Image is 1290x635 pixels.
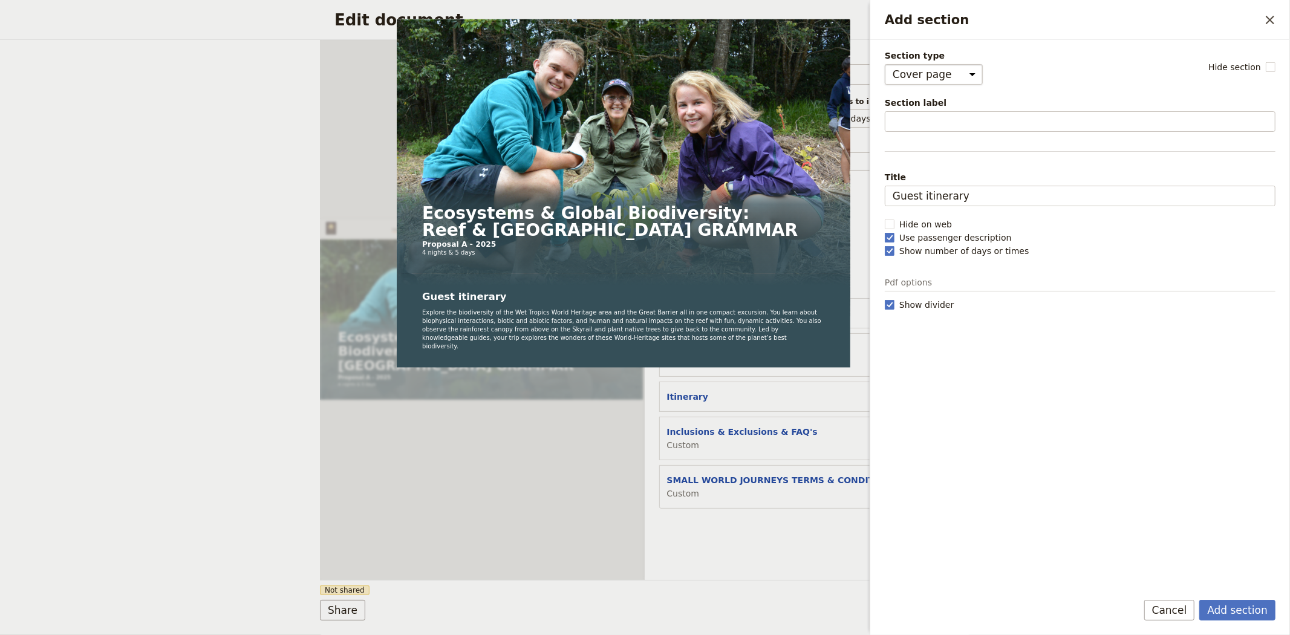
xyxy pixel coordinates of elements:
span: Section label [885,97,1275,109]
span: Hide on web [899,218,952,230]
input: Section label [885,111,1275,132]
h2: Edit document [334,11,937,29]
h2: Add section [885,11,1260,29]
span: Not shared [320,585,370,595]
select: Section type [885,64,983,85]
a: SMALL WORLD JOURNEYS TERMS & CONDITIONS [469,16,676,32]
button: Days to include​Clear input [838,112,871,125]
a: Overview [231,16,271,32]
span: Show divider [899,299,954,311]
span: Hide section [1208,61,1261,73]
span: Custom [667,487,898,500]
h1: Ecosystems & Global Biodiversity: Reef & [GEOGRAPHIC_DATA] GRAMMAR [44,267,731,368]
a: Cover page [173,16,221,32]
button: Close drawer [1260,10,1280,30]
p: Proposal A - 2025 [44,371,731,389]
a: groups@smallworldjourneys.com.au [721,14,741,34]
img: Small World Journeys logo [15,7,151,37]
span: 4 nights & 5 days [44,389,134,403]
button: 07 4054 6693 [698,14,718,34]
span: Title [885,171,1275,183]
button: Add section [1199,600,1275,620]
button: Cancel [1144,600,1195,620]
button: SMALL WORLD JOURNEYS TERMS & CONDITIONS [667,474,898,486]
input: Title [885,186,1275,206]
a: Itinerary [281,16,316,32]
span: Show number of days or times [899,245,1029,257]
span: Use passenger description [899,232,1012,244]
p: Pdf options [885,276,1275,291]
button: Share [320,600,365,620]
a: Inclusions & Exclusions & FAQ's [326,16,460,32]
span: Section type [885,50,983,62]
button: Download pdf [744,14,764,34]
